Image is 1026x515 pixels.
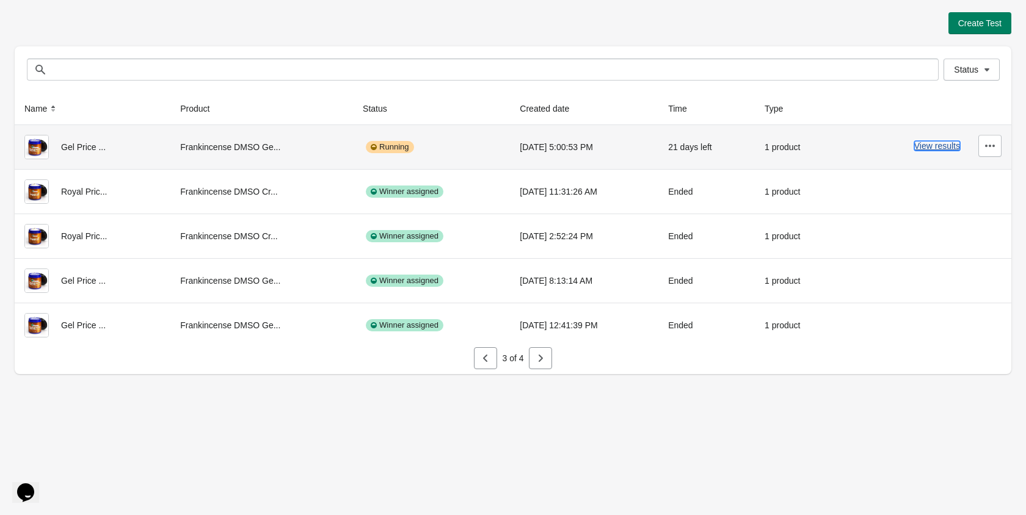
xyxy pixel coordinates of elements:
[180,268,343,293] div: Frankincense DMSO Ge...
[520,135,649,159] div: [DATE] 5:00:53 PM
[366,185,443,198] div: Winner assigned
[948,12,1011,34] button: Create Test
[180,135,343,159] div: Frankincense DMSO Ge...
[24,268,161,293] div: Gel Price ...
[180,313,343,337] div: Frankincense DMSO Ge...
[668,268,745,293] div: Ended
[24,135,161,159] div: Gel Price ...
[180,224,343,248] div: Frankincense DMSO Cr...
[765,313,829,337] div: 1 product
[914,141,960,151] button: View results
[358,98,404,120] button: Status
[515,98,586,120] button: Created date
[954,65,978,74] span: Status
[668,313,745,337] div: Ended
[765,135,829,159] div: 1 product
[366,230,443,242] div: Winner assigned
[366,141,413,153] div: Running
[765,179,829,204] div: 1 product
[958,18,1002,28] span: Create Test
[520,268,649,293] div: [DATE] 8:13:14 AM
[944,59,1000,81] button: Status
[180,179,343,204] div: Frankincense DMSO Cr...
[175,98,227,120] button: Product
[24,313,161,337] div: Gel Price ...
[663,98,704,120] button: Time
[668,224,745,248] div: Ended
[760,98,800,120] button: Type
[520,179,649,204] div: [DATE] 11:31:26 AM
[366,319,443,331] div: Winner assigned
[12,466,51,503] iframe: chat widget
[20,98,64,120] button: Name
[668,135,745,159] div: 21 days left
[765,268,829,293] div: 1 product
[24,224,161,248] div: Royal Pric...
[502,353,523,363] span: 3 of 4
[24,179,161,204] div: Royal Pric...
[520,313,649,337] div: [DATE] 12:41:39 PM
[520,224,649,248] div: [DATE] 2:52:24 PM
[765,224,829,248] div: 1 product
[366,275,443,287] div: Winner assigned
[668,179,745,204] div: Ended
